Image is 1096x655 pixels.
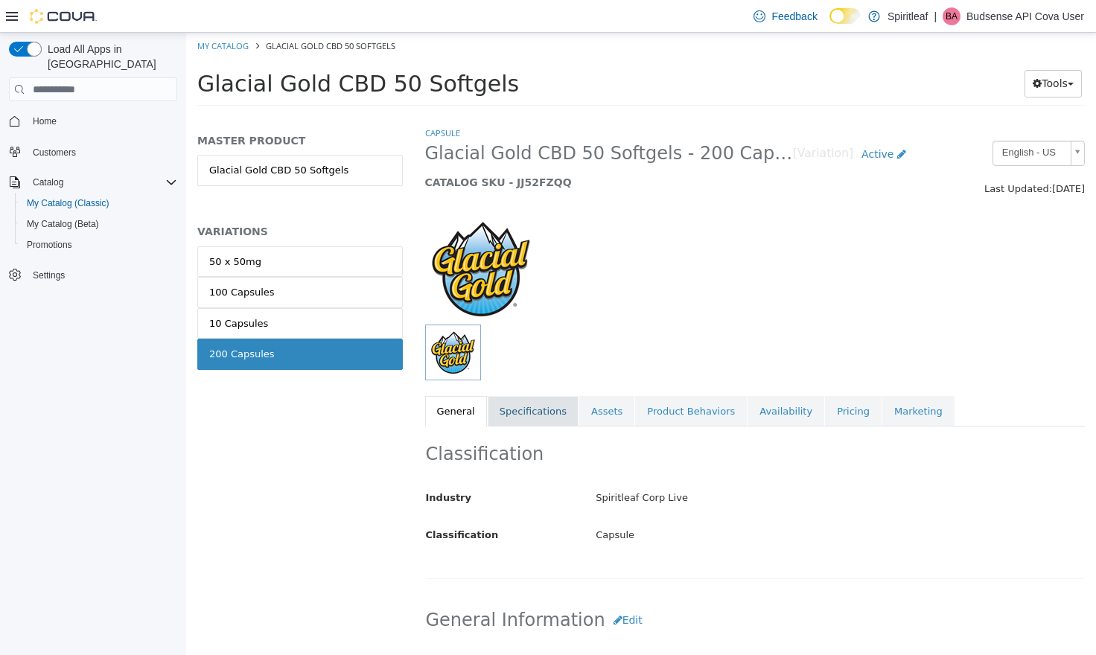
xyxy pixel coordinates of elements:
[15,214,183,234] button: My Catalog (Beta)
[27,142,177,161] span: Customers
[23,314,89,329] div: 200 Capsules
[675,115,707,127] span: Active
[33,176,63,188] span: Catalog
[23,284,82,298] div: 10 Capsules
[829,8,861,24] input: Dark Mode
[966,7,1084,25] p: Budsense API Cova User
[21,194,115,212] a: My Catalog (Classic)
[449,363,561,394] a: Product Behaviors
[838,37,896,65] button: Tools
[9,104,177,325] nav: Complex example
[398,490,909,516] div: Capsule
[27,112,177,130] span: Home
[934,7,937,25] p: |
[240,574,899,601] h2: General Information
[42,42,177,71] span: Load All Apps in [GEOGRAPHIC_DATA]
[943,7,960,25] div: Budsense API Cova User
[15,193,183,214] button: My Catalog (Classic)
[27,197,109,209] span: My Catalog (Classic)
[21,236,177,254] span: Promotions
[829,24,830,25] span: Dark Mode
[33,147,76,159] span: Customers
[3,264,183,286] button: Settings
[239,363,301,394] a: General
[11,122,217,153] a: Glacial Gold CBD 50 Softgels
[946,7,958,25] span: BA
[27,218,99,230] span: My Catalog (Beta)
[771,9,817,24] span: Feedback
[21,194,177,212] span: My Catalog (Classic)
[239,95,274,106] a: Capsule
[27,266,71,284] a: Settings
[239,180,351,292] img: 150
[27,112,63,130] a: Home
[27,173,69,191] button: Catalog
[23,252,89,267] div: 100 Capsules
[27,144,82,162] a: Customers
[3,110,183,132] button: Home
[30,9,97,24] img: Cova
[607,115,667,127] small: [Variation]
[3,141,183,162] button: Customers
[239,109,607,132] span: Glacial Gold CBD 50 Softgels - 200 Capsules
[11,7,63,19] a: My Catalog
[561,363,638,394] a: Availability
[398,453,909,479] div: Spiritleaf Corp Live
[240,496,313,508] span: Classification
[33,115,57,127] span: Home
[80,7,209,19] span: Glacial Gold CBD 50 Softgels
[33,269,65,281] span: Settings
[419,574,465,601] button: Edit
[398,620,909,646] div: Glacial Gold CBD 50 Softgels - 200 Capsules
[21,215,105,233] a: My Catalog (Beta)
[798,150,866,162] span: Last Updated:
[696,363,768,394] a: Marketing
[11,38,333,64] span: Glacial Gold CBD 50 Softgels
[27,266,177,284] span: Settings
[807,109,879,132] span: English - US
[806,108,899,133] a: English - US
[240,410,899,433] h2: Classification
[639,363,695,394] a: Pricing
[240,459,286,470] span: Industry
[21,236,78,254] a: Promotions
[21,215,177,233] span: My Catalog (Beta)
[393,363,448,394] a: Assets
[11,101,217,115] h5: MASTER PRODUCT
[748,1,823,31] a: Feedback
[3,172,183,193] button: Catalog
[11,192,217,205] h5: VARIATIONS
[302,363,392,394] a: Specifications
[866,150,899,162] span: [DATE]
[27,173,177,191] span: Catalog
[239,143,728,156] h5: CATALOG SKU - JJ52FZQQ
[23,222,75,237] div: 50 x 50mg
[15,234,183,255] button: Promotions
[888,7,928,25] p: Spiritleaf
[27,239,72,251] span: Promotions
